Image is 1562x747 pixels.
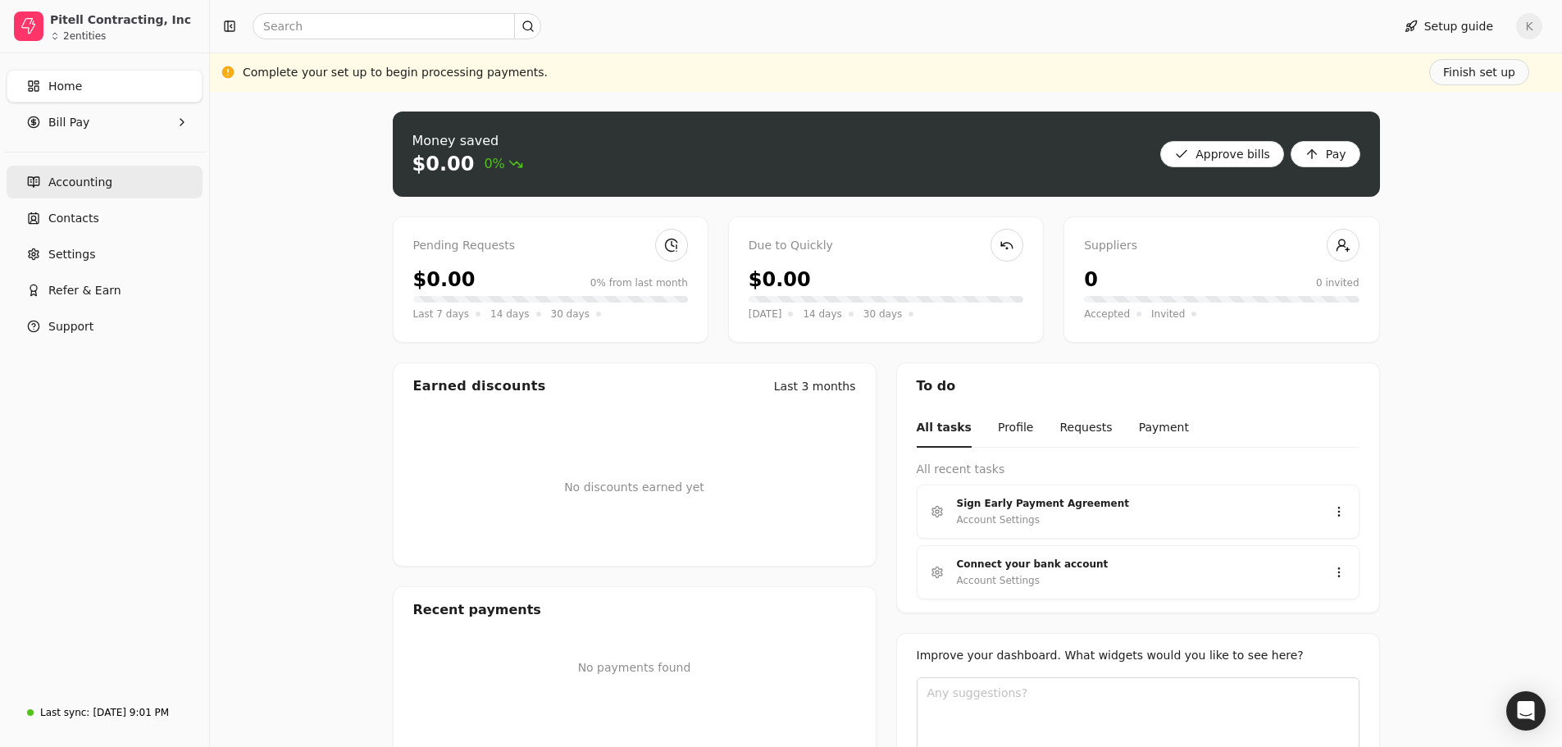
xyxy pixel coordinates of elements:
[1506,691,1546,731] div: Open Intercom Messenger
[1084,306,1130,322] span: Accepted
[7,166,203,198] a: Accounting
[957,495,1306,512] div: Sign Early Payment Agreement
[749,237,1023,255] div: Due to Quickly
[413,237,688,255] div: Pending Requests
[897,363,1379,409] div: To do
[1391,13,1506,39] button: Setup guide
[7,238,203,271] a: Settings
[253,13,541,39] input: Search
[490,306,529,322] span: 14 days
[243,64,548,81] div: Complete your set up to begin processing payments.
[1139,409,1189,448] button: Payment
[1516,13,1542,39] button: K
[413,659,856,676] p: No payments found
[774,378,856,395] div: Last 3 months
[412,151,475,177] div: $0.00
[749,306,782,322] span: [DATE]
[917,409,972,448] button: All tasks
[7,698,203,727] a: Last sync:[DATE] 9:01 PM
[564,453,704,522] div: No discounts earned yet
[63,31,106,41] div: 2 entities
[749,265,811,294] div: $0.00
[413,376,546,396] div: Earned discounts
[48,282,121,299] span: Refer & Earn
[998,409,1034,448] button: Profile
[413,265,476,294] div: $0.00
[957,512,1040,528] div: Account Settings
[1316,276,1359,290] div: 0 invited
[957,556,1306,572] div: Connect your bank account
[1084,237,1359,255] div: Suppliers
[484,154,522,174] span: 0%
[917,461,1359,478] div: All recent tasks
[48,78,82,95] span: Home
[48,210,99,227] span: Contacts
[7,274,203,307] button: Refer & Earn
[957,572,1040,589] div: Account Settings
[1059,409,1112,448] button: Requests
[1429,59,1529,85] button: Finish set up
[590,276,688,290] div: 0% from last month
[394,587,876,633] div: Recent payments
[48,114,89,131] span: Bill Pay
[48,246,95,263] span: Settings
[551,306,590,322] span: 30 days
[50,11,195,28] div: Pitell Contracting, Inc
[917,647,1359,664] div: Improve your dashboard. What widgets would you like to see here?
[1291,141,1360,167] button: Pay
[7,202,203,235] a: Contacts
[40,705,89,720] div: Last sync:
[7,310,203,343] button: Support
[48,174,112,191] span: Accounting
[48,318,93,335] span: Support
[412,131,523,151] div: Money saved
[1084,265,1098,294] div: 0
[413,306,470,322] span: Last 7 days
[93,705,169,720] div: [DATE] 9:01 PM
[863,306,902,322] span: 30 days
[7,106,203,139] button: Bill Pay
[803,306,841,322] span: 14 days
[1160,141,1284,167] button: Approve bills
[7,70,203,102] a: Home
[1151,306,1185,322] span: Invited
